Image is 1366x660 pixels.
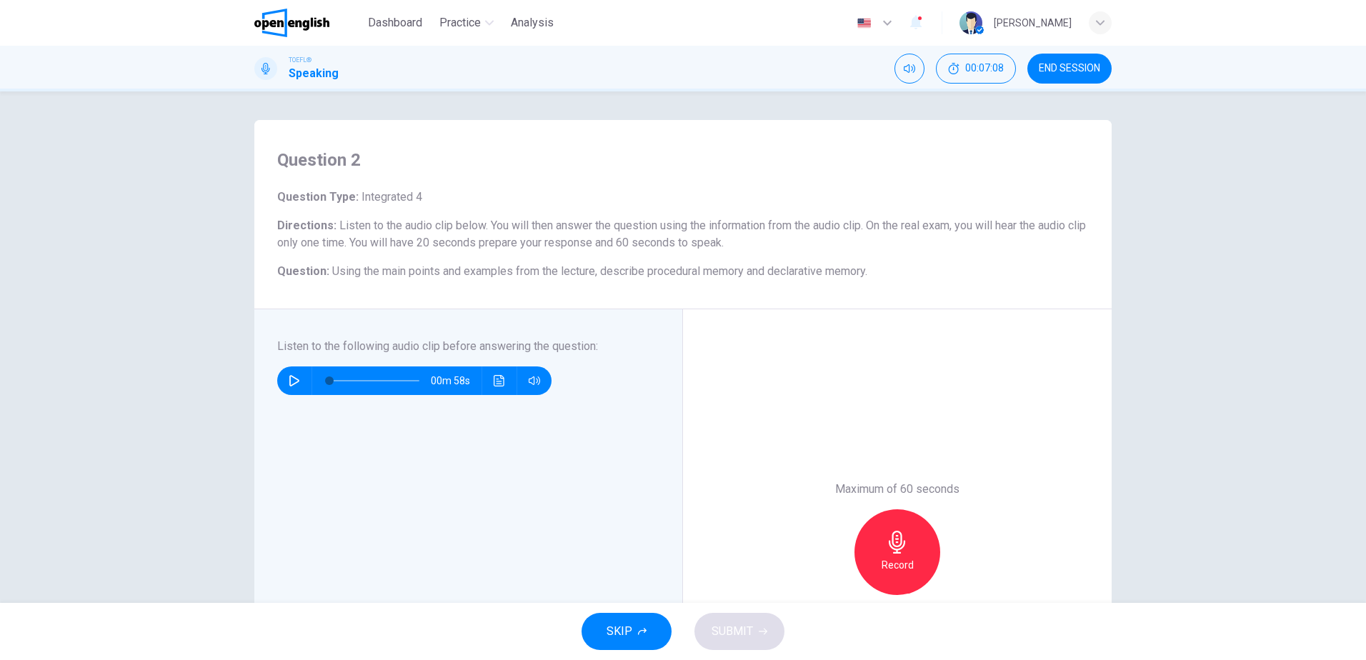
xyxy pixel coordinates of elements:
[936,54,1016,84] div: Hide
[277,217,1089,251] h6: Directions :
[359,190,422,204] span: Integrated 4
[277,189,1089,206] h6: Question Type :
[882,556,914,574] h6: Record
[855,18,873,29] img: en
[582,613,672,650] button: SKIP
[289,55,311,65] span: TOEFL®
[505,10,559,36] button: Analysis
[835,481,959,498] h6: Maximum of 60 seconds
[431,366,482,395] span: 00m 58s
[362,10,428,36] button: Dashboard
[254,9,329,37] img: OpenEnglish logo
[368,14,422,31] span: Dashboard
[965,63,1004,74] span: 00:07:08
[488,366,511,395] button: Click to see the audio transcription
[994,14,1072,31] div: [PERSON_NAME]
[936,54,1016,84] button: 00:07:08
[439,14,481,31] span: Practice
[1027,54,1112,84] button: END SESSION
[1039,63,1100,74] span: END SESSION
[332,264,867,278] span: Using the main points and examples from the lecture, describe procedural memory and declarative m...
[277,219,1086,249] span: Listen to the audio clip below. You will then answer the question using the information from the ...
[894,54,924,84] div: Mute
[607,621,632,641] span: SKIP
[254,9,362,37] a: OpenEnglish logo
[277,263,1089,280] h6: Question :
[854,509,940,595] button: Record
[277,338,642,355] h6: Listen to the following audio clip before answering the question :
[511,14,554,31] span: Analysis
[289,65,339,82] h1: Speaking
[434,10,499,36] button: Practice
[277,149,1089,171] h4: Question 2
[959,11,982,34] img: Profile picture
